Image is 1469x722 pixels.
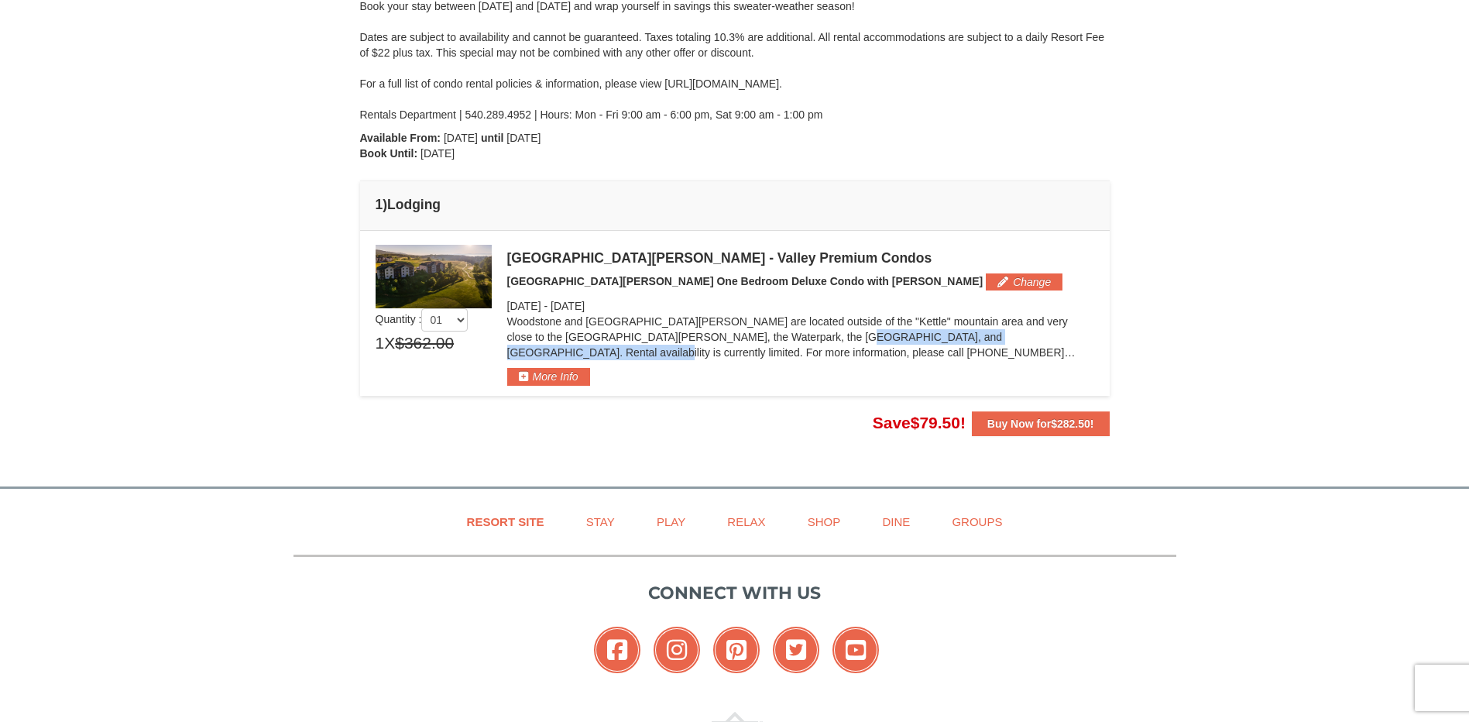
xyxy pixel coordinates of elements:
[360,147,418,160] strong: Book Until:
[637,504,705,539] a: Play
[507,368,590,385] button: More Info
[360,132,441,144] strong: Available From:
[376,197,1094,212] h4: 1 Lodging
[384,332,395,355] span: X
[1051,418,1090,430] span: $282.50
[507,250,1094,266] div: [GEOGRAPHIC_DATA][PERSON_NAME] - Valley Premium Condos
[932,504,1021,539] a: Groups
[507,314,1094,360] p: Woodstone and [GEOGRAPHIC_DATA][PERSON_NAME] are located outside of the "Kettle" mountain area an...
[987,418,1094,430] strong: Buy Now for !
[376,332,385,355] span: 1
[506,132,541,144] span: [DATE]
[481,132,504,144] strong: until
[448,504,564,539] a: Resort Site
[972,411,1110,436] button: Buy Now for$282.50!
[544,300,547,312] span: -
[444,132,478,144] span: [DATE]
[293,580,1176,606] p: Connect with us
[420,147,455,160] span: [DATE]
[507,300,541,312] span: [DATE]
[788,504,860,539] a: Shop
[863,504,929,539] a: Dine
[708,504,784,539] a: Relax
[507,275,983,287] span: [GEOGRAPHIC_DATA][PERSON_NAME] One Bedroom Deluxe Condo with [PERSON_NAME]
[395,332,454,355] span: $362.00
[383,197,387,212] span: )
[376,245,492,308] img: 19219041-4-ec11c166.jpg
[911,414,960,431] span: $79.50
[986,273,1062,291] button: Change
[551,300,585,312] span: [DATE]
[376,313,469,325] span: Quantity :
[873,414,966,431] span: Save !
[567,504,634,539] a: Stay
